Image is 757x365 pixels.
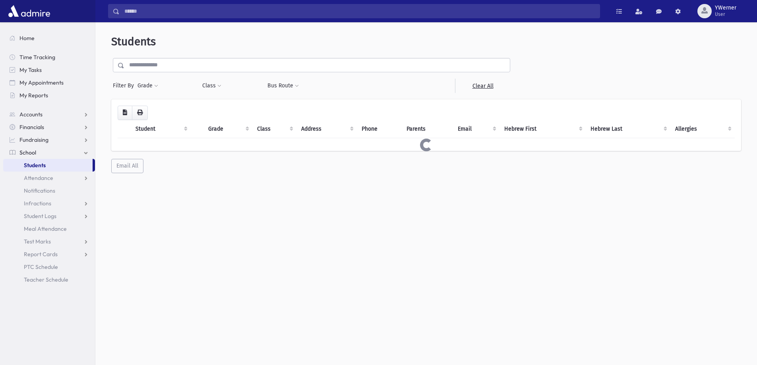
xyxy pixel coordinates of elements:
span: My Appointments [19,79,64,86]
span: My Reports [19,92,48,99]
a: Infractions [3,197,95,210]
a: Student Logs [3,210,95,222]
th: Address [296,120,357,138]
th: Email [453,120,500,138]
button: Class [202,79,222,93]
th: Phone [357,120,402,138]
a: School [3,146,95,159]
a: My Tasks [3,64,95,76]
button: CSV [118,106,132,120]
button: Grade [137,79,159,93]
span: Notifications [24,187,55,194]
span: Infractions [24,200,51,207]
a: Home [3,32,95,44]
a: My Reports [3,89,95,102]
button: Email All [111,159,143,173]
span: Students [24,162,46,169]
a: Time Tracking [3,51,95,64]
a: Notifications [3,184,95,197]
span: Student Logs [24,212,56,220]
span: Meal Attendance [24,225,67,232]
a: Report Cards [3,248,95,261]
span: Financials [19,124,44,131]
img: AdmirePro [6,3,52,19]
a: Accounts [3,108,95,121]
input: Search [120,4,600,18]
button: Print [132,106,148,120]
th: Class [252,120,297,138]
span: YWerner [715,5,736,11]
th: Student [131,120,191,138]
a: Attendance [3,172,95,184]
a: Students [3,159,93,172]
a: Teacher Schedule [3,273,95,286]
a: My Appointments [3,76,95,89]
span: Attendance [24,174,53,182]
span: Filter By [113,81,137,90]
span: Report Cards [24,251,58,258]
button: Bus Route [267,79,299,93]
span: Time Tracking [19,54,55,61]
a: Financials [3,121,95,133]
span: Teacher Schedule [24,276,68,283]
a: Clear All [455,79,510,93]
a: Fundraising [3,133,95,146]
span: Students [111,35,156,48]
a: Meal Attendance [3,222,95,235]
span: My Tasks [19,66,42,73]
span: PTC Schedule [24,263,58,270]
th: Parents [402,120,453,138]
th: Grade [203,120,252,138]
span: Accounts [19,111,43,118]
a: PTC Schedule [3,261,95,273]
span: User [715,11,736,17]
span: School [19,149,36,156]
span: Test Marks [24,238,51,245]
th: Allergies [670,120,735,138]
a: Test Marks [3,235,95,248]
th: Hebrew First [500,120,585,138]
span: Fundraising [19,136,48,143]
th: Hebrew Last [586,120,671,138]
span: Home [19,35,35,42]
